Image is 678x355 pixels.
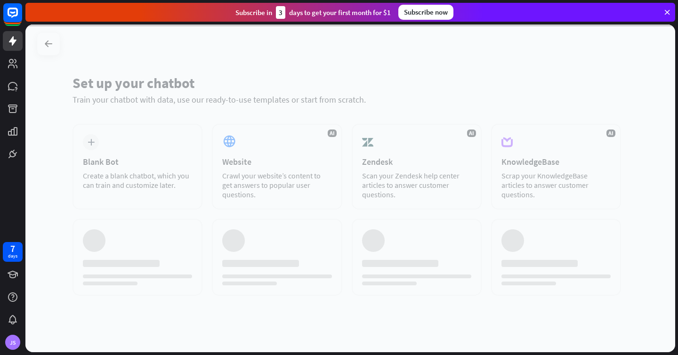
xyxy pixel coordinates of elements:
[8,253,17,259] div: days
[235,6,391,19] div: Subscribe in days to get your first month for $1
[10,244,15,253] div: 7
[276,6,285,19] div: 3
[398,5,453,20] div: Subscribe now
[5,335,20,350] div: JS
[3,242,23,262] a: 7 days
